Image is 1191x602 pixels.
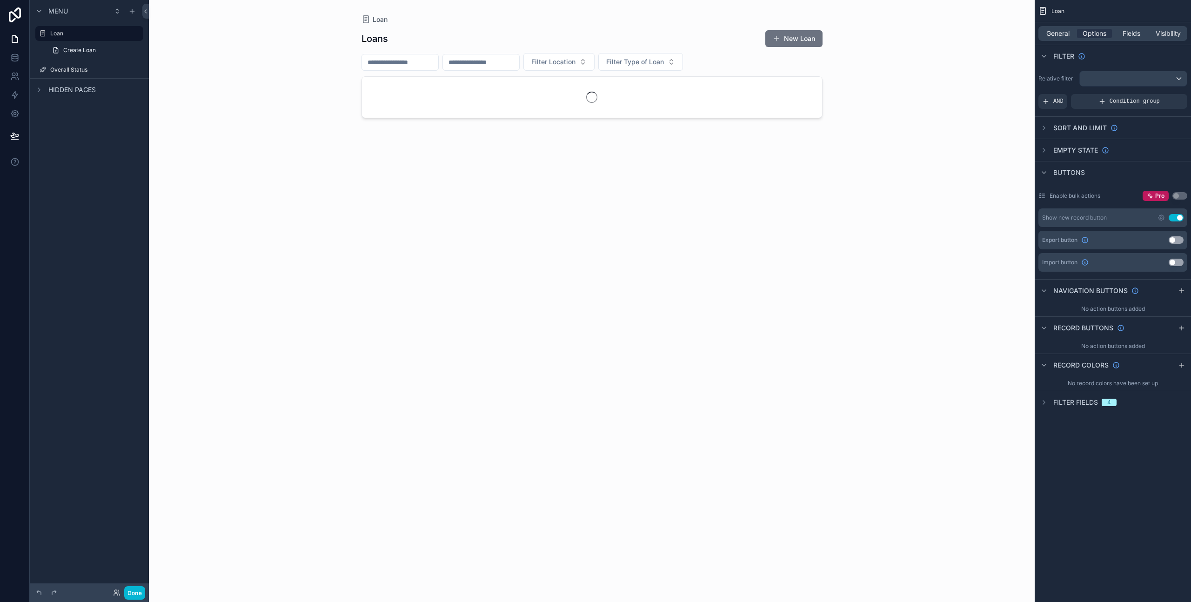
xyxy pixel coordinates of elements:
[47,43,143,58] a: Create Loan
[1123,29,1140,38] span: Fields
[1042,236,1077,244] span: Export button
[1083,29,1106,38] span: Options
[48,7,68,16] span: Menu
[1050,192,1100,200] label: Enable bulk actions
[1107,399,1111,406] div: 4
[35,62,143,77] a: Overall Status
[1051,7,1064,15] span: Loan
[1053,123,1107,133] span: Sort And Limit
[1035,339,1191,354] div: No action buttons added
[1038,75,1076,82] label: Relative filter
[1110,98,1160,105] span: Condition group
[1156,29,1181,38] span: Visibility
[124,586,145,600] button: Done
[50,66,141,74] label: Overall Status
[1042,259,1077,266] span: Import button
[1053,398,1098,407] span: Filter fields
[1155,192,1164,200] span: Pro
[35,26,143,41] a: Loan
[1046,29,1070,38] span: General
[1053,361,1109,370] span: Record colors
[50,30,138,37] label: Loan
[63,47,96,54] span: Create Loan
[1053,286,1128,295] span: Navigation buttons
[1053,146,1098,155] span: Empty state
[1053,168,1085,177] span: Buttons
[1042,214,1107,221] div: Show new record button
[1053,98,1064,105] span: AND
[1035,301,1191,316] div: No action buttons added
[1053,52,1074,61] span: Filter
[1035,376,1191,391] div: No record colors have been set up
[48,85,96,94] span: Hidden pages
[1053,323,1113,333] span: Record buttons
